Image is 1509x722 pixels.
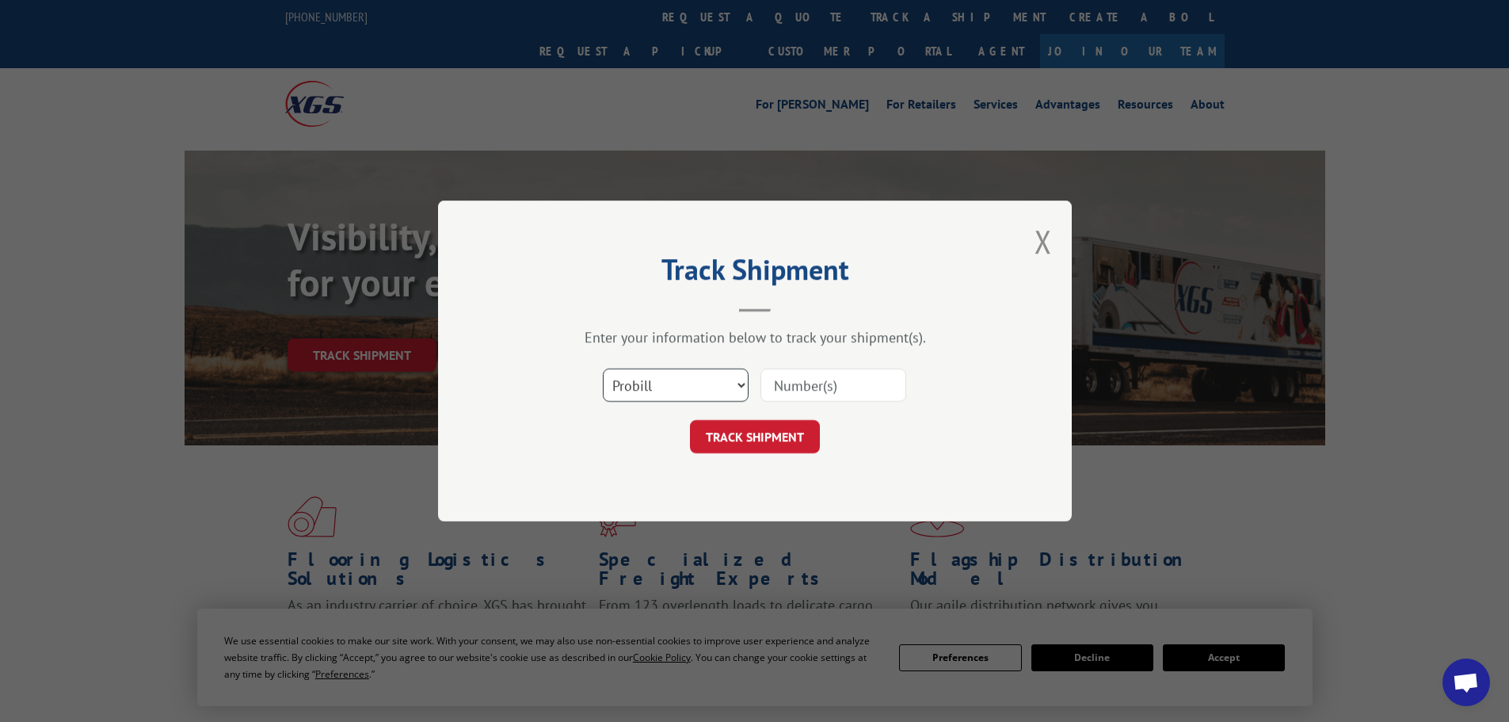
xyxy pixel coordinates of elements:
[760,369,906,402] input: Number(s)
[690,420,820,453] button: TRACK SHIPMENT
[517,328,993,346] div: Enter your information below to track your shipment(s).
[517,258,993,288] h2: Track Shipment
[1442,659,1490,706] a: Open chat
[1035,220,1052,262] button: Close modal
